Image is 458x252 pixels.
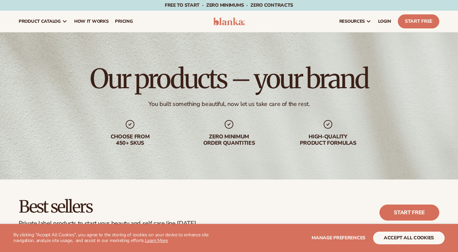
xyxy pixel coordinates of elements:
[13,232,229,244] p: By clicking "Accept All Cookies", you agree to the storing of cookies on your device to enhance s...
[87,134,173,146] div: Choose from 450+ Skus
[112,11,136,32] a: pricing
[398,14,439,28] a: Start Free
[19,198,197,216] h2: Best sellers
[15,11,71,32] a: product catalog
[379,205,439,221] a: Start free
[213,17,245,25] img: logo
[312,232,365,244] button: Manage preferences
[312,235,365,241] span: Manage preferences
[186,134,272,146] div: Zero minimum order quantities
[19,19,61,24] span: product catalog
[19,220,197,227] div: Private label products to start your beauty and self care line [DATE].
[285,134,371,146] div: High-quality product formulas
[148,100,310,108] div: You built something beautiful, now let us take care of the rest.
[71,11,112,32] a: How It Works
[336,11,375,32] a: resources
[145,237,168,244] a: Learn More
[339,19,365,24] span: resources
[375,11,394,32] a: LOGIN
[115,19,133,24] span: pricing
[378,19,391,24] span: LOGIN
[373,232,445,244] button: accept all cookies
[165,2,293,8] span: Free to start · ZERO minimums · ZERO contracts
[74,19,109,24] span: How It Works
[90,66,368,92] h1: Our products – your brand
